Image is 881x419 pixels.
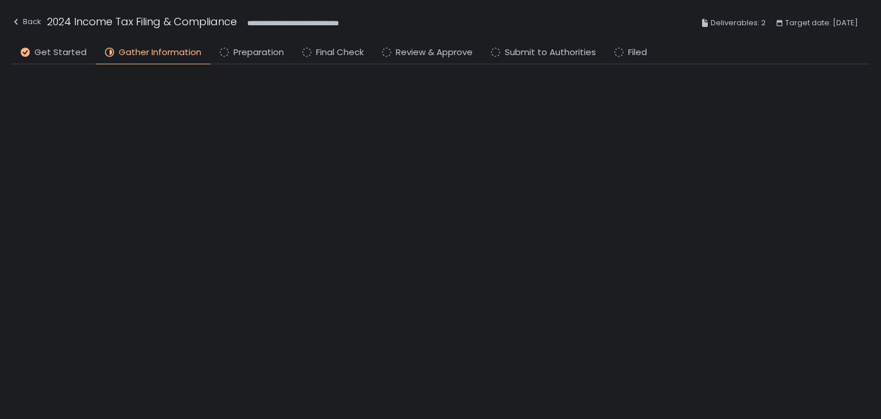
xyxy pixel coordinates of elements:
[11,15,41,29] div: Back
[233,46,284,59] span: Preparation
[316,46,364,59] span: Final Check
[11,14,41,33] button: Back
[785,16,858,30] span: Target date: [DATE]
[396,46,473,59] span: Review & Approve
[34,46,87,59] span: Get Started
[711,16,766,30] span: Deliverables: 2
[119,46,201,59] span: Gather Information
[628,46,647,59] span: Filed
[47,14,237,29] h1: 2024 Income Tax Filing & Compliance
[505,46,596,59] span: Submit to Authorities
